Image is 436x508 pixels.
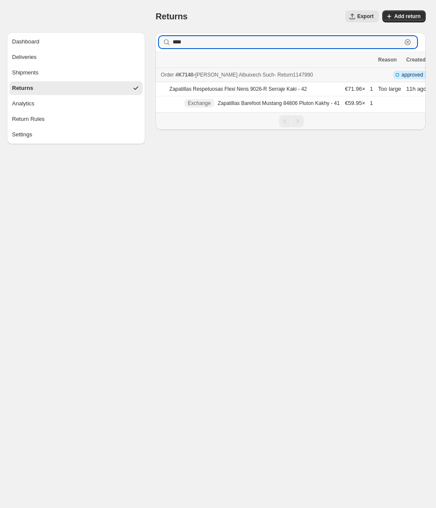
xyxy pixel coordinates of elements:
span: Reason [378,57,396,63]
span: - Return 1147990 [274,72,313,78]
span: Add return [394,13,421,20]
p: Zapatillas Barefoot Mustang 84806 Pluton Kakhy - 41 [218,100,340,107]
button: Analytics [9,97,143,111]
button: Add return [382,10,426,22]
time: Thursday, September 18, 2025 at 12:28:18 AM [406,86,416,92]
td: Too large [375,82,403,96]
button: Shipments [9,66,143,80]
div: Dashboard [12,37,40,46]
span: Export [357,13,374,20]
span: Created [406,57,426,63]
span: Order [161,72,174,78]
span: €59.95 × 1 [345,100,373,106]
span: [PERSON_NAME] Albuixech Such [195,72,274,78]
div: Deliveries [12,53,37,62]
button: Return Rules [9,112,143,126]
span: #K7140 [175,72,193,78]
button: Export [345,10,379,22]
button: Clear [403,38,412,46]
div: Return Rules [12,115,45,123]
button: Settings [9,128,143,142]
button: Deliveries [9,50,143,64]
div: Returns [12,84,33,92]
nav: Pagination [155,112,426,130]
span: €71.96 × 1 [345,86,373,92]
button: Returns [9,81,143,95]
span: Returns [155,12,187,21]
p: Zapatillas Respetuosas Flexi Nens 9026-R Serraje Kaki - 42 [169,86,307,92]
div: - [161,71,373,79]
span: approved [402,71,423,78]
div: Shipments [12,68,38,77]
button: Dashboard [9,35,143,49]
span: Exchange [188,100,210,107]
td: ago [404,82,432,96]
div: Settings [12,130,32,139]
div: Analytics [12,99,34,108]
